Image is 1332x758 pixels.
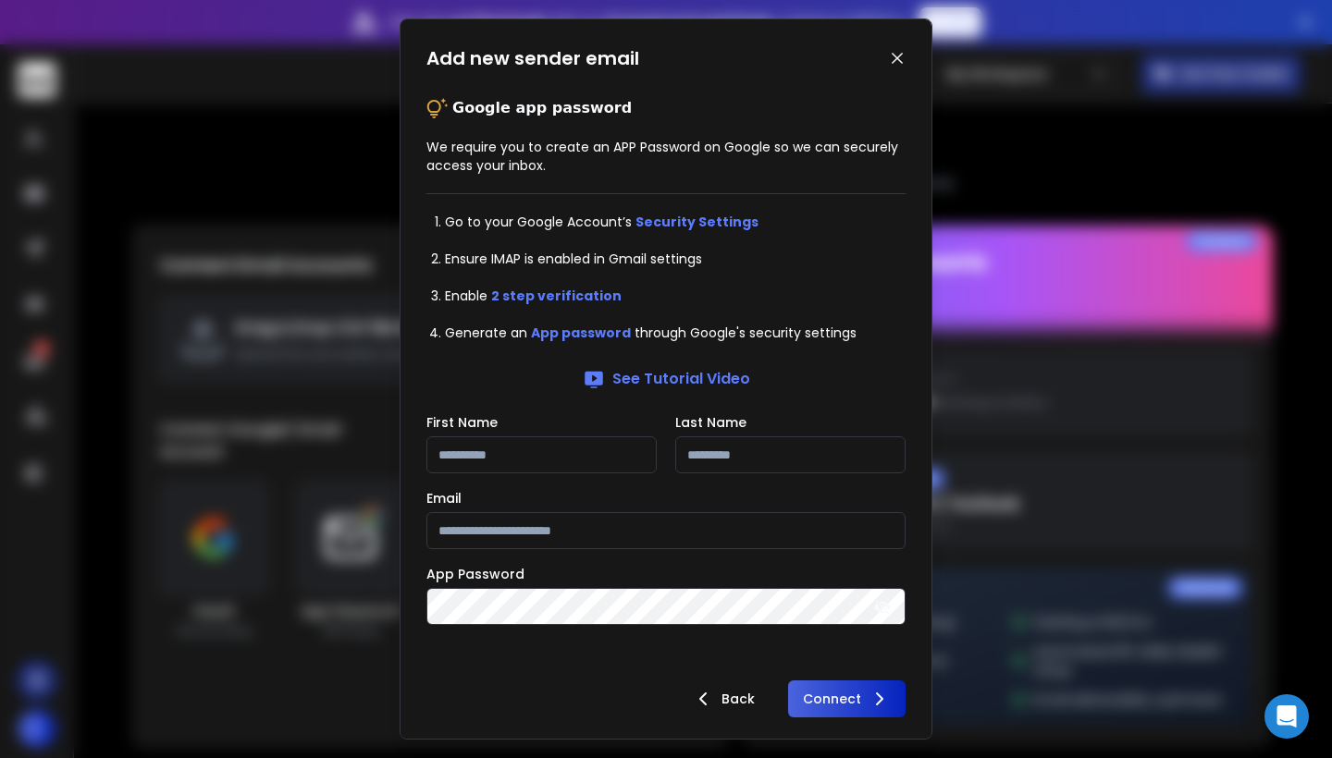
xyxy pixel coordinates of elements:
[426,492,462,505] label: Email
[1264,694,1309,739] div: Open Intercom Messenger
[426,97,449,119] img: tips
[426,416,498,429] label: First Name
[788,680,906,717] button: Connect
[583,368,750,390] a: See Tutorial Video
[426,45,639,71] h1: Add new sender email
[491,287,622,305] a: 2 step verification
[635,213,758,231] a: Security Settings
[677,680,770,717] button: Back
[445,287,906,305] li: Enable
[452,97,632,119] p: Google app password
[675,416,746,429] label: Last Name
[445,324,906,342] li: Generate an through Google's security settings
[531,324,631,342] a: App password
[445,250,906,268] li: Ensure IMAP is enabled in Gmail settings
[445,213,906,231] li: Go to your Google Account’s
[426,568,524,581] label: App Password
[426,138,906,175] p: We require you to create an APP Password on Google so we can securely access your inbox.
